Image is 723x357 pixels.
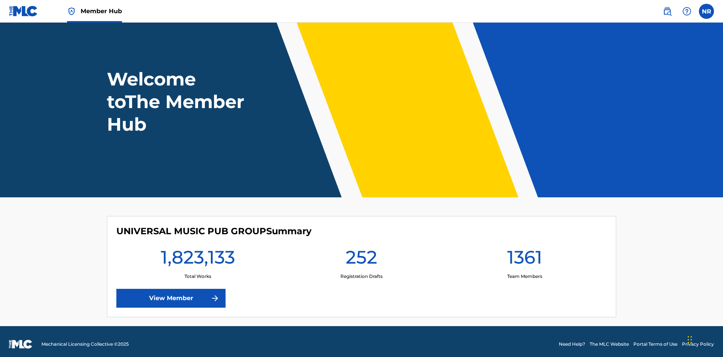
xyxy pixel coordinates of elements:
[161,246,235,273] h1: 1,823,133
[116,226,311,237] h4: UNIVERSAL MUSIC PUB GROUP
[41,341,129,348] span: Mechanical Licensing Collective © 2025
[507,246,542,273] h1: 1361
[679,4,694,19] div: Help
[9,340,32,349] img: logo
[699,4,714,19] div: User Menu
[507,273,542,280] p: Team Members
[346,246,377,273] h1: 252
[663,7,672,16] img: search
[559,341,585,348] a: Need Help?
[590,341,629,348] a: The MLC Website
[688,328,692,351] div: Drag
[107,68,248,136] h1: Welcome to The Member Hub
[116,289,226,308] a: View Member
[67,7,76,16] img: Top Rightsholder
[210,294,220,303] img: f7272a7cc735f4ea7f67.svg
[340,273,383,280] p: Registration Drafts
[81,7,122,15] span: Member Hub
[682,341,714,348] a: Privacy Policy
[660,4,675,19] a: Public Search
[9,6,38,17] img: MLC Logo
[685,321,723,357] iframe: Chat Widget
[185,273,211,280] p: Total Works
[633,341,677,348] a: Portal Terms of Use
[682,7,691,16] img: help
